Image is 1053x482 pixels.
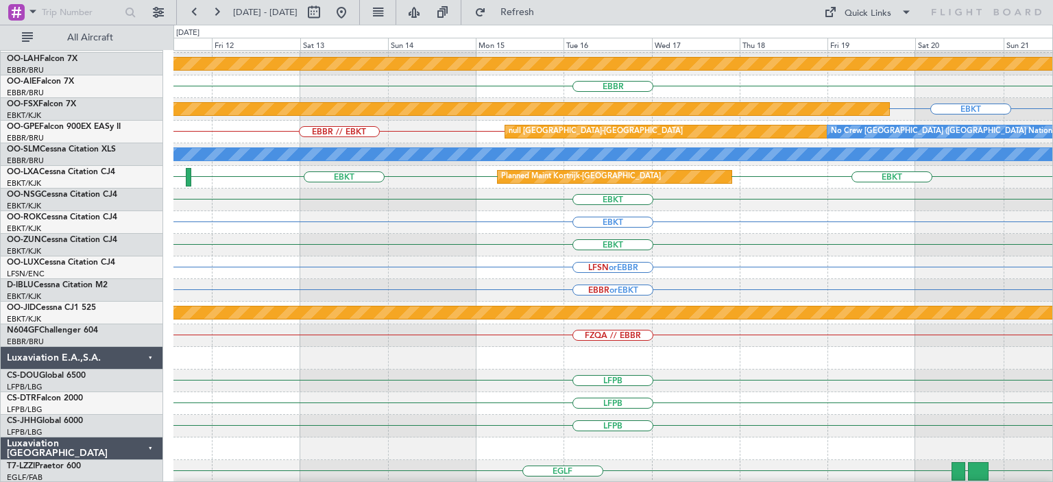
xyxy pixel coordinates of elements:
span: OO-NSG [7,191,41,199]
div: Quick Links [845,7,891,21]
button: All Aircraft [15,27,149,49]
a: N604GFChallenger 604 [7,326,98,335]
a: OO-ZUNCessna Citation CJ4 [7,236,117,244]
span: OO-AIE [7,77,36,86]
button: Refresh [468,1,550,23]
a: LFPB/LBG [7,405,43,415]
div: Fri 12 [212,38,300,50]
a: CS-DTRFalcon 2000 [7,394,83,402]
a: OO-NSGCessna Citation CJ4 [7,191,117,199]
div: Mon 15 [476,38,564,50]
span: D-IBLU [7,281,34,289]
a: OO-AIEFalcon 7X [7,77,74,86]
a: EBKT/KJK [7,314,41,324]
span: OO-ROK [7,213,41,221]
div: null [GEOGRAPHIC_DATA]-[GEOGRAPHIC_DATA] [509,121,683,142]
a: CS-JHHGlobal 6000 [7,417,83,425]
span: N604GF [7,326,39,335]
div: Planned Maint Kortrijk-[GEOGRAPHIC_DATA] [501,167,661,187]
a: T7-LZZIPraetor 600 [7,462,81,470]
span: OO-LAH [7,55,40,63]
span: CS-JHH [7,417,36,425]
a: EBKT/KJK [7,224,41,234]
a: EBKT/KJK [7,110,41,121]
a: EBBR/BRU [7,65,44,75]
a: OO-LXACessna Citation CJ4 [7,168,115,176]
div: Thu 18 [740,38,827,50]
a: LFPB/LBG [7,382,43,392]
span: OO-JID [7,304,36,312]
a: D-IBLUCessna Citation M2 [7,281,108,289]
a: EBKT/KJK [7,178,41,189]
a: OO-LUXCessna Citation CJ4 [7,258,115,267]
div: Wed 17 [652,38,740,50]
a: EBKT/KJK [7,246,41,256]
span: CS-DOU [7,372,39,380]
span: OO-GPE [7,123,39,131]
a: OO-JIDCessna CJ1 525 [7,304,96,312]
div: Sun 14 [388,38,476,50]
a: EBKT/KJK [7,201,41,211]
span: T7-LZZI [7,462,35,470]
a: OO-LAHFalcon 7X [7,55,77,63]
a: EBBR/BRU [7,156,44,166]
span: All Aircraft [36,33,145,43]
a: OO-FSXFalcon 7X [7,100,76,108]
span: CS-DTR [7,394,36,402]
span: OO-LXA [7,168,39,176]
a: LFPB/LBG [7,427,43,437]
a: EBBR/BRU [7,337,44,347]
a: EBKT/KJK [7,291,41,302]
span: OO-FSX [7,100,38,108]
a: EBBR/BRU [7,88,44,98]
span: OO-LUX [7,258,39,267]
a: LFSN/ENC [7,269,45,279]
button: Quick Links [817,1,919,23]
div: Sat 20 [915,38,1003,50]
a: OO-SLMCessna Citation XLS [7,145,116,154]
span: OO-ZUN [7,236,41,244]
a: EBBR/BRU [7,133,44,143]
a: CS-DOUGlobal 6500 [7,372,86,380]
div: Fri 19 [827,38,915,50]
div: [DATE] [176,27,199,39]
a: OO-GPEFalcon 900EX EASy II [7,123,121,131]
span: [DATE] - [DATE] [233,6,298,19]
div: Sat 13 [300,38,388,50]
span: Refresh [489,8,546,17]
span: OO-SLM [7,145,40,154]
a: OO-ROKCessna Citation CJ4 [7,213,117,221]
input: Trip Number [42,2,121,23]
div: Tue 16 [564,38,651,50]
